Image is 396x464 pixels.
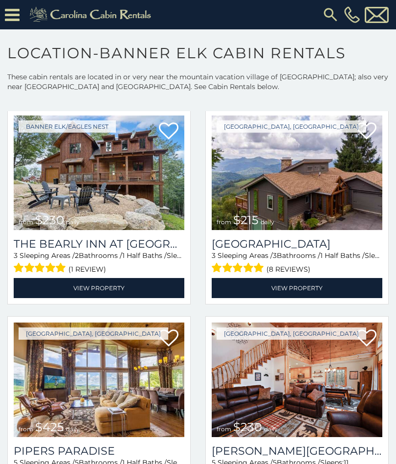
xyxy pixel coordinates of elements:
[357,328,376,349] a: Add to favorites
[14,278,184,298] a: View Property
[19,120,116,133] a: Banner Elk/Eagles Nest
[66,218,80,226] span: daily
[357,121,376,142] a: Add to favorites
[24,5,159,24] img: Khaki-logo.png
[266,263,310,276] span: (8 reviews)
[217,327,366,340] a: [GEOGRAPHIC_DATA], [GEOGRAPHIC_DATA]
[19,425,33,433] span: from
[212,444,382,458] h3: Rudolph Resort
[212,444,382,458] a: [PERSON_NAME][GEOGRAPHIC_DATA]
[14,237,184,251] a: The Bearly Inn at [GEOGRAPHIC_DATA]
[35,420,64,434] span: $425
[159,328,178,349] a: Add to favorites
[14,444,184,458] a: Pipers Paradise
[159,121,178,142] a: Add to favorites
[19,218,33,226] span: from
[14,323,184,437] a: Pipers Paradise from $425 daily
[19,327,168,340] a: [GEOGRAPHIC_DATA], [GEOGRAPHIC_DATA]
[14,237,184,251] h3: The Bearly Inn at Eagles Nest
[212,237,382,251] h3: Grandview Haven
[14,116,184,230] img: The Bearly Inn at Eagles Nest
[233,420,262,434] span: $230
[261,218,274,226] span: daily
[322,6,339,23] img: search-regular.svg
[122,251,167,260] span: 1 Half Baths /
[14,251,184,276] div: Sleeping Areas / Bathrooms / Sleeps:
[212,323,382,437] a: Rudolph Resort from $230 daily
[212,251,382,276] div: Sleeping Areas / Bathrooms / Sleeps:
[68,263,106,276] span: (1 review)
[66,425,80,433] span: daily
[212,116,382,230] a: Grandview Haven from $215 daily
[212,116,382,230] img: Grandview Haven
[273,251,277,260] span: 3
[320,251,365,260] span: 1 Half Baths /
[75,251,79,260] span: 2
[14,116,184,230] a: The Bearly Inn at Eagles Nest from $230 daily
[217,218,231,226] span: from
[14,323,184,437] img: Pipers Paradise
[14,251,18,260] span: 3
[35,213,64,227] span: $230
[264,425,278,433] span: daily
[233,213,259,227] span: $215
[217,425,231,433] span: from
[217,120,366,133] a: [GEOGRAPHIC_DATA], [GEOGRAPHIC_DATA]
[212,278,382,298] a: View Property
[212,323,382,437] img: Rudolph Resort
[212,237,382,251] a: [GEOGRAPHIC_DATA]
[342,6,362,23] a: [PHONE_NUMBER]
[212,251,216,260] span: 3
